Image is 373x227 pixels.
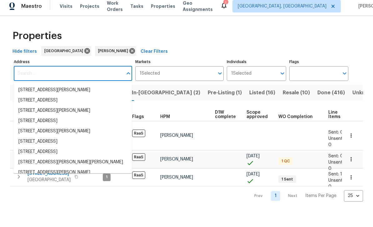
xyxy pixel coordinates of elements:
[13,109,132,120] li: [STREET_ADDRESS][PERSON_NAME]
[95,50,136,60] div: [PERSON_NAME]
[130,8,143,12] span: Tasks
[138,50,170,61] button: Clear Filters
[278,73,287,81] button: Open
[246,114,268,123] span: Scope approved
[135,64,224,67] label: Markets
[44,52,86,58] span: [GEOGRAPHIC_DATA]
[13,161,132,171] li: [STREET_ADDRESS][PERSON_NAME][PERSON_NAME]
[279,180,296,186] span: 1 Sent
[328,182,344,193] span: Unsent: 0
[124,73,133,81] button: Close
[27,180,71,187] span: [GEOGRAPHIC_DATA]
[279,162,292,168] span: 1 QC
[328,134,343,138] span: Sent: 0
[238,7,326,13] span: [GEOGRAPHIC_DATA], [GEOGRAPHIC_DATA]
[283,92,310,101] span: Resale (10)
[223,4,228,10] div: 1
[160,179,193,183] span: [PERSON_NAME]
[328,158,343,162] span: Sent: 0
[278,118,313,123] span: WO Completion
[141,52,168,59] span: Clear Filters
[13,99,132,109] li: [STREET_ADDRESS]
[231,75,251,80] span: 1 Selected
[160,161,193,165] span: [PERSON_NAME]
[132,133,145,141] span: RaaS
[344,191,363,208] div: 25
[305,196,336,203] p: Items Per Page
[132,92,200,101] span: In-[GEOGRAPHIC_DATA] (2)
[151,7,175,13] span: Properties
[132,175,145,183] span: RaaS
[103,178,110,184] span: 1
[208,92,242,101] span: Pre-Listing (1)
[289,64,348,67] label: Flags
[13,151,132,161] li: [STREET_ADDRESS]
[160,137,193,141] span: [PERSON_NAME]
[227,64,286,67] label: Individuals
[80,7,99,13] span: Projects
[328,164,344,175] span: Unsent: 0
[14,70,123,85] input: Search ...
[12,52,37,59] span: Hide filters
[246,176,260,180] span: [DATE]
[13,89,132,99] li: [STREET_ADDRESS][PERSON_NAME]
[328,140,344,151] span: Unsent: 0
[13,171,132,181] li: [STREET_ADDRESS][PERSON_NAME]
[13,140,132,151] li: [STREET_ADDRESS]
[10,50,39,61] button: Hide filters
[340,73,349,81] button: Open
[317,92,345,101] span: Done (416)
[249,92,275,101] span: Listed (16)
[14,64,132,67] label: Address
[41,50,91,60] div: [GEOGRAPHIC_DATA]
[132,157,145,165] span: RaaS
[13,130,132,140] li: [STREET_ADDRESS][PERSON_NAME]
[21,7,42,13] span: Maestro
[183,4,213,16] span: Geo Assignments
[12,37,62,43] span: Properties
[98,52,131,58] span: [PERSON_NAME]
[215,114,236,123] span: D1W complete
[13,120,132,130] li: [STREET_ADDRESS]
[328,176,342,180] span: Sent: 1
[246,158,260,162] span: [DATE]
[60,7,72,13] span: Visits
[160,118,170,123] span: HPM
[328,114,341,123] span: Line Items
[216,73,224,81] button: Open
[107,4,123,16] span: Work Orders
[248,194,363,205] nav: Pagination Navigation
[271,195,280,205] a: Goto page 1
[132,118,144,123] span: Flags
[140,75,160,80] span: 1 Selected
